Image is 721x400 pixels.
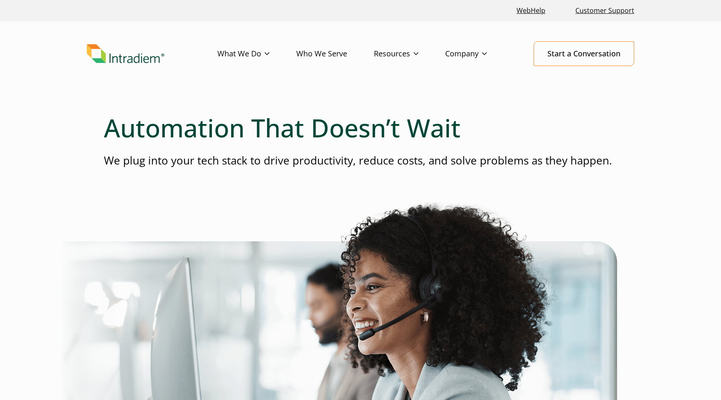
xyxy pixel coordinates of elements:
[296,42,374,66] a: Who We Serve
[104,153,617,168] p: We plug into your tech stack to drive productivity, reduce costs, and solve problems as they happen.
[534,41,634,66] a: Start a Conversation
[374,42,445,66] a: Resources
[87,44,164,63] img: Intradiem
[513,2,549,20] a: Link opens in a new window
[104,113,617,143] h1: Automation That Doesn’t Wait
[217,42,296,66] a: What We Do
[445,42,514,66] a: Company
[87,44,217,63] a: Link to homepage of Intradiem
[572,2,638,20] a: Customer Support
